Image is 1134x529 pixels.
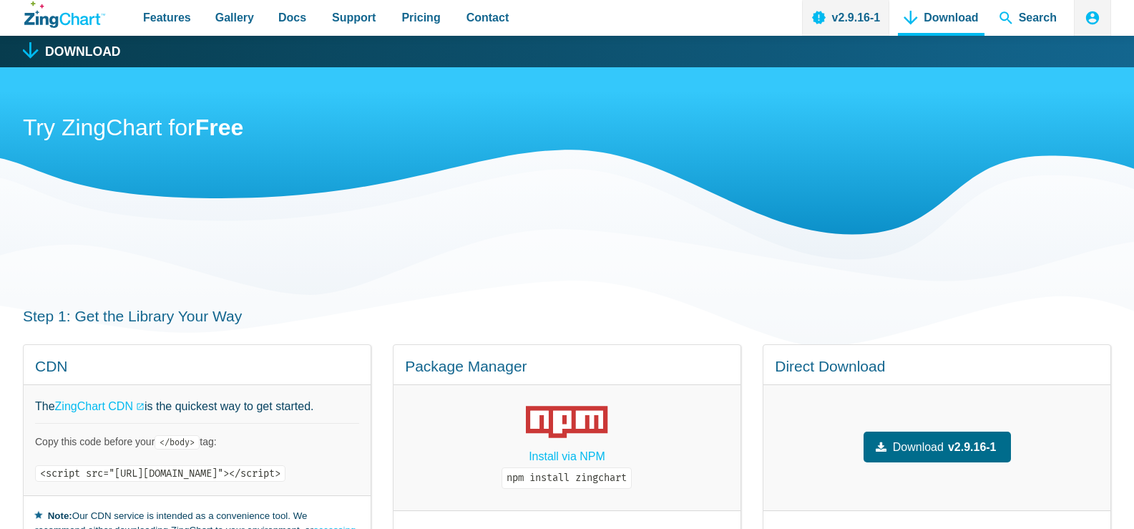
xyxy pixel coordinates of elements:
[502,467,632,489] code: npm install zingchart
[35,356,359,376] h4: CDN
[401,8,440,27] span: Pricing
[55,397,145,416] a: ZingChart CDN
[35,465,285,482] code: <script src="[URL][DOMAIN_NAME]"></script>
[48,510,72,521] strong: Note:
[775,356,1099,376] h4: Direct Download
[864,432,1011,462] a: Downloadv2.9.16-1
[466,8,509,27] span: Contact
[35,397,359,416] p: The is the quickest way to get started.
[278,8,306,27] span: Docs
[948,437,997,457] strong: v2.9.16-1
[405,356,729,376] h4: Package Manager
[893,437,944,457] span: Download
[215,8,254,27] span: Gallery
[24,1,105,28] a: ZingChart Logo. Click to return to the homepage
[35,435,359,449] p: Copy this code before your tag:
[23,306,1111,326] h3: Step 1: Get the Library Your Way
[332,8,376,27] span: Support
[155,435,200,450] code: </body>
[143,8,191,27] span: Features
[23,113,1111,145] h2: Try ZingChart for
[529,447,605,466] a: Install via NPM
[195,115,244,140] strong: Free
[45,46,121,59] h1: Download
